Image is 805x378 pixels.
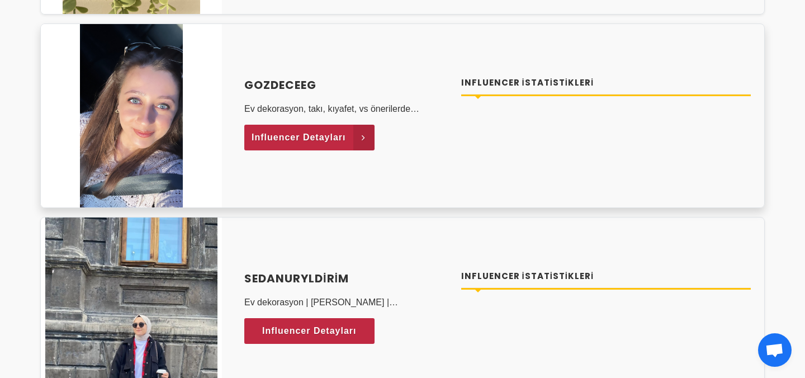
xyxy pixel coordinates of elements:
[461,270,751,283] h4: Influencer İstatistikleri
[758,333,792,367] div: Açık sohbet
[244,125,375,150] a: Influencer Detayları
[262,323,357,339] span: Influencer Detayları
[461,77,751,89] h4: Influencer İstatistikleri
[244,318,375,344] a: Influencer Detayları
[244,296,448,309] p: Ev dekorasyon | [PERSON_NAME] | [PERSON_NAME]
[252,129,346,146] span: Influencer Detayları
[244,102,448,116] p: Ev dekorasyon, takı, kıyafet, vs önerilerde bulunuyorum.
[244,77,448,93] a: gozdeceeg
[244,270,448,287] a: Sedanuryldirim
